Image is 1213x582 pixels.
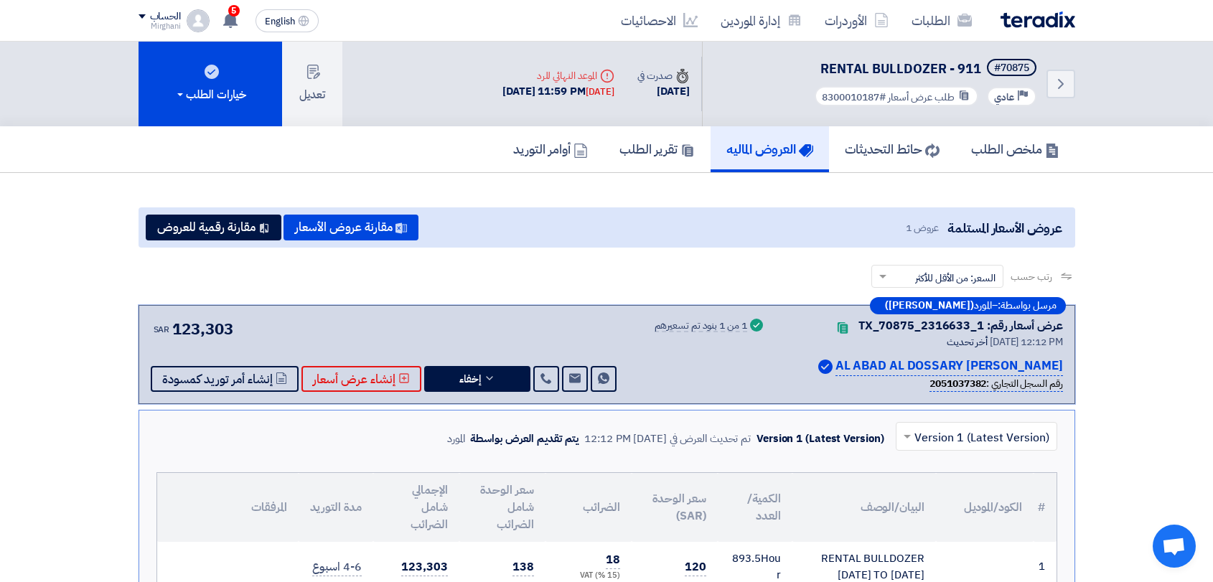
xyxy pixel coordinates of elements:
div: عرض أسعار رقم: TX_70875_2316633_1 [858,317,1063,334]
div: الموعد النهائي للرد [502,68,614,83]
th: سعر الوحدة (SAR) [632,473,718,542]
span: طلب عرض أسعار [888,90,955,105]
th: مدة التوريد [299,473,373,542]
span: عادي [994,90,1014,104]
div: رقم السجل التجاري : [929,376,1062,392]
span: [DATE] 12:12 PM [990,334,1063,349]
button: إنشاء عرض أسعار [301,366,421,392]
h5: أوامر التوريد [513,141,588,157]
span: 123,303 [401,558,447,576]
img: profile_test.png [187,9,210,32]
a: إدارة الموردين [709,4,813,37]
b: ([PERSON_NAME]) [885,301,974,311]
span: 893.5 [732,550,761,566]
h5: RENTAL BULLDOZER - 911 [812,59,1039,79]
button: مقارنة رقمية للعروض [146,215,281,240]
div: [DATE] [586,85,614,99]
h5: تقرير الطلب [619,141,695,157]
div: تم تحديث العرض في [DATE] 12:12 PM [584,431,751,447]
span: #8300010187 [822,90,886,105]
div: 1 من 1 بنود تم تسعيرهم [655,321,747,332]
a: تقرير الطلب [604,126,711,172]
button: إنشاء أمر توريد كمسودة [151,366,299,392]
th: الكود/الموديل [936,473,1034,542]
img: Teradix logo [1001,11,1075,28]
span: RENTAL BULLDOZER - 911 [820,59,981,78]
p: [PERSON_NAME] AL ABAD AL DOSSARY [835,357,1063,376]
div: المورد [447,431,465,447]
a: الأوردرات [813,4,900,37]
span: رتب حسب [1011,269,1052,284]
span: السعر: من الأقل للأكثر [915,271,996,286]
div: Version 1 (Latest Version) [757,431,884,447]
div: [DATE] [637,83,689,100]
a: حائط التحديثات [829,126,955,172]
span: 18 [606,551,620,569]
b: 2051037382 [929,376,986,391]
button: خيارات الطلب [139,42,282,126]
span: SAR [154,323,170,336]
th: # [1034,473,1057,542]
span: 4-6 اسبوع [312,558,361,576]
span: عروض الأسعار المستلمة [947,218,1062,238]
th: البيان/الوصف [792,473,936,542]
span: المورد [974,301,992,311]
span: 5 [228,5,240,17]
span: إنشاء عرض أسعار [313,374,395,385]
span: 120 [685,558,706,576]
h5: العروض الماليه [726,141,813,157]
div: خيارات الطلب [174,86,246,103]
button: مقارنة عروض الأسعار [284,215,418,240]
span: إنشاء أمر توريد كمسودة [162,374,273,385]
span: 123,303 [172,317,233,341]
div: – [870,297,1066,314]
span: إخفاء [459,374,481,385]
a: الطلبات [900,4,983,37]
div: صدرت في [637,68,689,83]
a: ملخص الطلب [955,126,1075,172]
div: [DATE] 11:59 PM [502,83,614,100]
span: English [265,17,295,27]
div: (15 %) VAT [557,570,620,582]
a: الاحصائيات [609,4,709,37]
div: #70875 [994,63,1029,73]
div: الحساب [150,11,181,23]
button: تعديل [282,42,342,126]
h5: ملخص الطلب [971,141,1059,157]
span: 138 [512,558,534,576]
span: مرسل بواسطة: [998,301,1057,311]
div: يتم تقديم العرض بواسطة [470,431,579,447]
img: Verified Account [818,360,833,374]
th: الضرائب [545,473,632,542]
a: Open chat [1153,525,1196,568]
button: English [256,9,319,32]
span: أخر تحديث [947,334,988,349]
h5: حائط التحديثات [845,141,940,157]
th: الإجمالي شامل الضرائب [373,473,459,542]
span: عروض 1 [906,220,939,235]
button: إخفاء [424,366,530,392]
a: العروض الماليه [711,126,829,172]
a: أوامر التوريد [497,126,604,172]
th: المرفقات [157,473,299,542]
div: Mirghani [139,22,181,30]
th: سعر الوحدة شامل الضرائب [459,473,545,542]
th: الكمية/العدد [718,473,792,542]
